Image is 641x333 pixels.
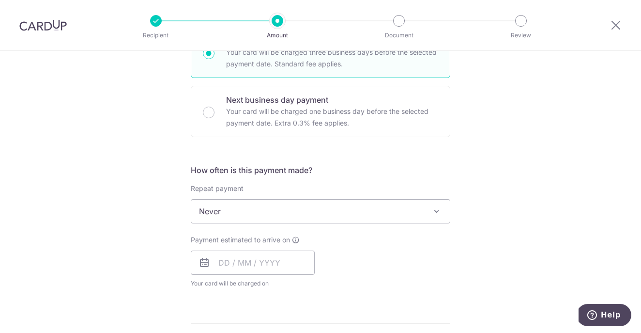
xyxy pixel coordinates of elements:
h5: How often is this payment made? [191,164,450,176]
iframe: Opens a widget where you can find more information [579,304,631,328]
p: Review [485,31,557,40]
img: CardUp [19,19,67,31]
span: Your card will be charged on [191,279,315,288]
p: Recipient [120,31,192,40]
label: Repeat payment [191,184,244,193]
p: Document [363,31,435,40]
p: Your card will be charged three business days before the selected payment date. Standard fee appl... [226,47,438,70]
span: Never [191,199,450,223]
span: Payment estimated to arrive on [191,235,290,245]
input: DD / MM / YYYY [191,251,315,275]
p: Amount [242,31,313,40]
p: Your card will be charged one business day before the selected payment date. Extra 0.3% fee applies. [226,106,438,129]
span: Never [191,200,450,223]
p: Next business day payment [226,94,438,106]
